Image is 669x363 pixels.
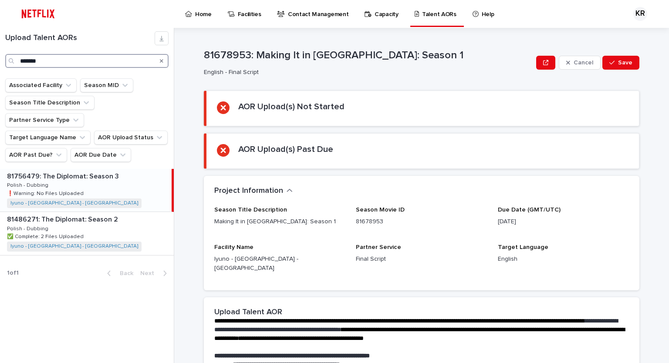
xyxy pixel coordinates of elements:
[7,224,50,232] p: Polish - Dubbing
[71,148,131,162] button: AOR Due Date
[5,34,155,43] h1: Upload Talent AORs
[356,244,401,250] span: Partner Service
[204,49,533,62] p: 81678953: Making It in [GEOGRAPHIC_DATA]: Season 1
[214,255,345,273] p: Iyuno - [GEOGRAPHIC_DATA] - [GEOGRAPHIC_DATA]
[574,60,593,66] span: Cancel
[5,78,77,92] button: Associated Facility
[214,308,282,317] h2: Upload Talent AOR
[214,207,287,213] span: Season Title Description
[137,269,174,277] button: Next
[140,270,159,276] span: Next
[10,243,138,249] a: Iyuno - [GEOGRAPHIC_DATA] - [GEOGRAPHIC_DATA]
[559,56,601,70] button: Cancel
[498,244,548,250] span: Target Language
[214,186,283,196] h2: Project Information
[356,207,405,213] span: Season Movie ID
[100,269,137,277] button: Back
[115,270,133,276] span: Back
[7,181,50,188] p: Polish - Dubbing
[80,78,133,92] button: Season MID
[498,255,629,264] p: English
[5,54,169,68] input: Search
[5,96,95,110] button: Season Title Description
[17,5,59,23] img: ifQbXi3ZQGMSEF7WDB7W
[5,131,91,145] button: Target Language Name
[7,214,120,224] p: 81486271: The Diplomat: Season 2
[204,69,529,76] p: English - Final Script
[602,56,639,70] button: Save
[5,113,84,127] button: Partner Service Type
[633,7,647,21] div: KR
[498,217,629,226] p: [DATE]
[7,171,121,181] p: 81756479: The Diplomat: Season 3
[214,244,253,250] span: Facility Name
[356,217,487,226] p: 81678953
[498,207,561,213] span: Due Date (GMT/UTC)
[7,189,85,197] p: ❗️Warning: No Files Uploaded
[356,255,487,264] p: Final Script
[10,200,138,206] a: Iyuno - [GEOGRAPHIC_DATA] - [GEOGRAPHIC_DATA]
[618,60,632,66] span: Save
[7,232,85,240] p: ✅ Complete: 2 Files Uploaded
[5,148,67,162] button: AOR Past Due?
[238,144,333,155] h2: AOR Upload(s) Past Due
[214,217,345,226] p: Making It in [GEOGRAPHIC_DATA]: Season 1
[214,186,293,196] button: Project Information
[238,101,345,112] h2: AOR Upload(s) Not Started
[94,131,168,145] button: AOR Upload Status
